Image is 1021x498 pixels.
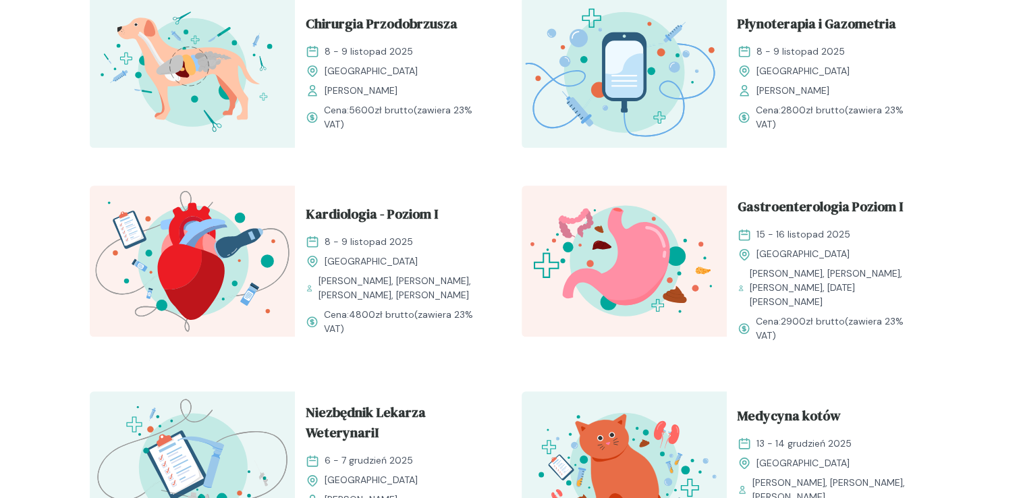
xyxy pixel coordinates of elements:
[90,186,295,337] img: ZpbGfh5LeNNTxNm4_KardioI_T.svg
[756,227,850,242] span: 15 - 16 listopad 2025
[756,456,850,470] span: [GEOGRAPHIC_DATA]
[756,437,852,451] span: 13 - 14 grudzień 2025
[738,406,841,431] span: Medycyna kotów
[522,186,727,337] img: Zpbdlx5LeNNTxNvT_GastroI_T.svg
[325,473,418,487] span: [GEOGRAPHIC_DATA]
[325,45,413,59] span: 8 - 9 listopad 2025
[324,103,489,132] span: Cena: (zawiera 23% VAT)
[756,103,921,132] span: Cena: (zawiera 23% VAT)
[738,13,921,39] a: Płynoterapia i Gazometria
[324,308,489,336] span: Cena: (zawiera 23% VAT)
[325,235,413,249] span: 8 - 9 listopad 2025
[738,196,921,222] a: Gastroenterologia Poziom I
[349,104,414,116] span: 5600 zł brutto
[306,13,458,39] span: Chirurgia Przodobrzusza
[306,13,489,39] a: Chirurgia Przodobrzusza
[738,406,921,431] a: Medycyna kotów
[756,64,850,78] span: [GEOGRAPHIC_DATA]
[781,315,845,327] span: 2900 zł brutto
[319,274,489,302] span: [PERSON_NAME], [PERSON_NAME], [PERSON_NAME], [PERSON_NAME]
[325,254,418,269] span: [GEOGRAPHIC_DATA]
[738,13,896,39] span: Płynoterapia i Gazometria
[738,196,903,222] span: Gastroenterologia Poziom I
[306,204,489,229] a: Kardiologia - Poziom I
[750,267,921,309] span: [PERSON_NAME], [PERSON_NAME], [PERSON_NAME], [DATE][PERSON_NAME]
[325,84,397,98] span: [PERSON_NAME]
[756,84,829,98] span: [PERSON_NAME]
[306,204,438,229] span: Kardiologia - Poziom I
[781,104,845,116] span: 2800 zł brutto
[756,314,921,343] span: Cena: (zawiera 23% VAT)
[756,45,845,59] span: 8 - 9 listopad 2025
[306,402,489,448] a: Niezbędnik Lekarza WeterynariI
[349,308,414,321] span: 4800 zł brutto
[325,453,413,468] span: 6 - 7 grudzień 2025
[325,64,418,78] span: [GEOGRAPHIC_DATA]
[756,247,850,261] span: [GEOGRAPHIC_DATA]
